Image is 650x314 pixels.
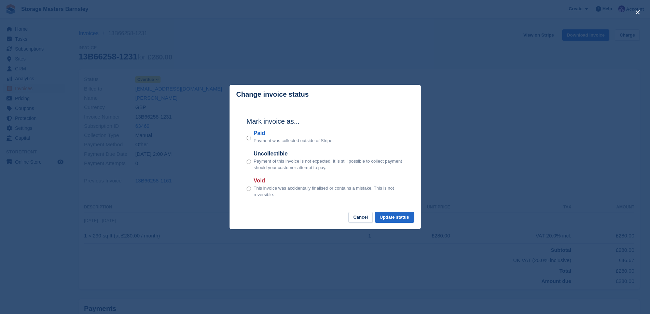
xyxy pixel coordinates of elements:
[254,177,404,185] label: Void
[254,150,404,158] label: Uncollectible
[375,212,414,223] button: Update status
[632,7,643,18] button: close
[254,137,334,144] p: Payment was collected outside of Stripe.
[254,158,404,171] p: Payment of this invoice is not expected. It is still possible to collect payment should your cust...
[247,116,404,126] h2: Mark invoice as...
[348,212,373,223] button: Cancel
[254,185,404,198] p: This invoice was accidentally finalised or contains a mistake. This is not reversible.
[254,129,334,137] label: Paid
[236,91,309,98] p: Change invoice status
